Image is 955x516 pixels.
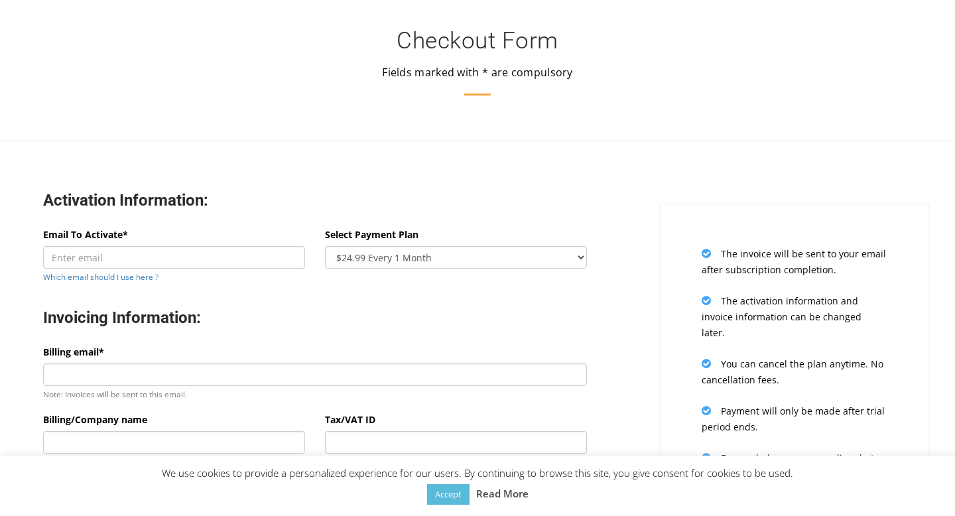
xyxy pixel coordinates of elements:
input: Enter email [43,246,305,269]
span: We use cookies to provide a personalized experience for our users. By continuing to browse this s... [162,466,793,500]
p: You can cancel the plan anytime. No cancellation fees. [702,355,887,388]
h3: Activation Information: [43,190,587,211]
label: Tax/VAT ID [325,412,375,428]
small: Note: Invoices will be sent to this email. [43,389,187,399]
p: The activation information and invoice information can be changed later. [702,292,887,341]
h3: Invoicing Information: [43,308,587,328]
label: Email To Activate* [43,227,128,243]
p: Payment will only be made after trial period ends. [702,403,887,435]
iframe: Chat Widget [889,452,955,516]
p: The invoice will be sent to your email after subscription completion. [702,245,887,278]
a: Read More [476,485,529,501]
p: For any help, you can use live chat or mail us at [EMAIL_ADDRESS][DOMAIN_NAME] . [702,450,887,498]
a: Accept [427,484,470,505]
a: Which email should I use here ? [43,271,159,282]
label: Select Payment Plan [325,227,418,243]
label: Billing/Company name [43,412,147,428]
label: Billing email* [43,344,104,360]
